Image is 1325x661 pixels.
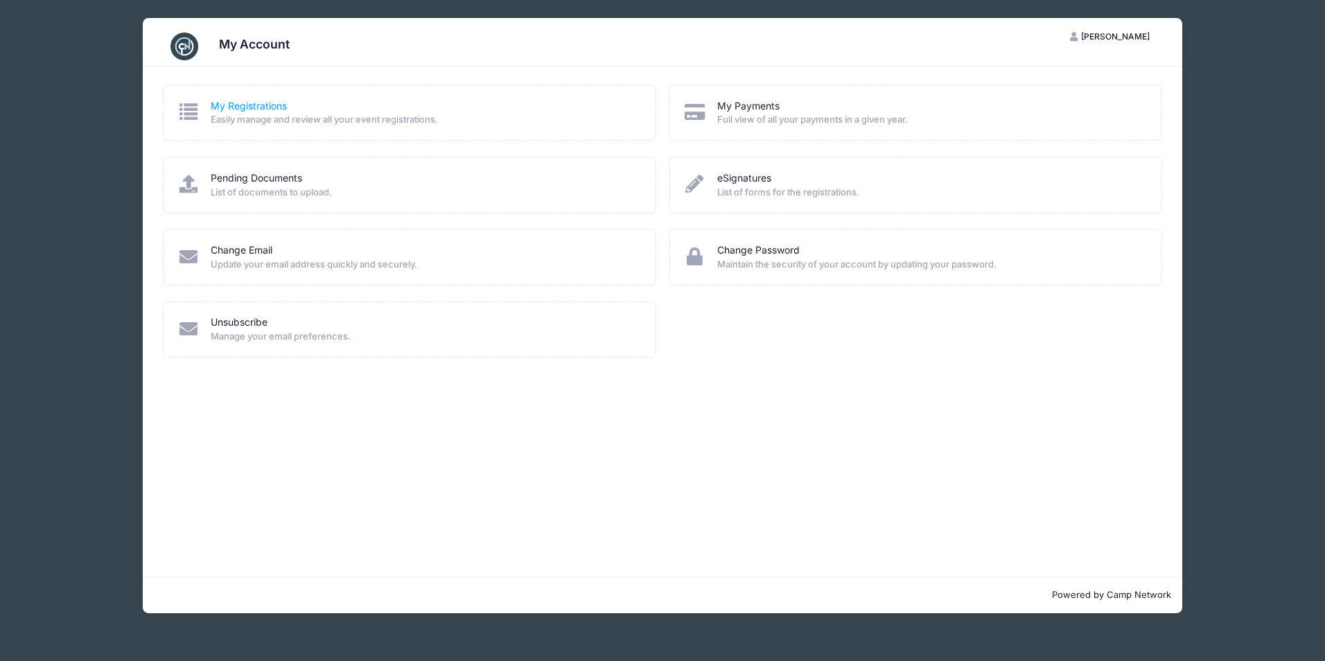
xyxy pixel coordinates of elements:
span: List of forms for the registrations. [717,186,1143,200]
h3: My Account [219,37,290,51]
a: Change Password [717,243,800,258]
span: Manage your email preferences. [211,330,637,344]
a: Unsubscribe [211,315,267,330]
span: [PERSON_NAME] [1081,31,1150,42]
span: Easily manage and review all your event registrations. [211,113,637,127]
button: [PERSON_NAME] [1058,25,1162,49]
span: Maintain the security of your account by updating your password. [717,258,1143,272]
img: CampNetwork [170,33,198,60]
a: My Payments [717,99,780,114]
a: My Registrations [211,99,287,114]
a: eSignatures [717,171,771,186]
a: Pending Documents [211,171,302,186]
p: Powered by Camp Network [154,588,1171,602]
span: Update your email address quickly and securely. [211,258,637,272]
span: Full view of all your payments in a given year. [717,113,1143,127]
a: Change Email [211,243,272,258]
span: List of documents to upload. [211,186,637,200]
